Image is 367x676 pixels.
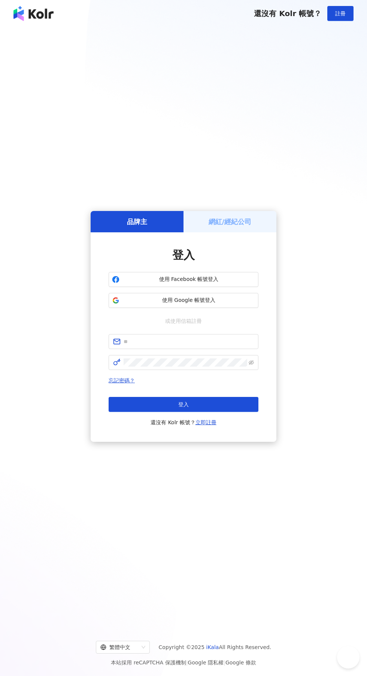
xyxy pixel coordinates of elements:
a: 忘記密碼？ [109,377,135,383]
span: | [224,660,225,666]
a: iKala [206,644,219,650]
span: 還沒有 Kolr 帳號？ [151,418,216,427]
span: 註冊 [335,10,346,16]
button: 註冊 [327,6,354,21]
button: 使用 Google 帳號登入 [109,293,258,308]
iframe: Help Scout Beacon - Open [337,646,360,669]
span: 登入 [178,401,189,407]
a: Google 隱私權 [188,660,224,666]
h5: 品牌主 [127,217,147,226]
h5: 網紅/經紀公司 [209,217,252,226]
div: 繁體中文 [100,641,139,653]
span: 本站採用 reCAPTCHA 保護機制 [111,658,256,667]
span: | [186,660,188,666]
button: 登入 [109,397,258,412]
a: 立即註冊 [195,419,216,425]
button: 使用 Facebook 帳號登入 [109,272,258,287]
span: 還沒有 Kolr 帳號？ [254,9,321,18]
span: Copyright © 2025 All Rights Reserved. [159,643,272,652]
span: eye-invisible [249,360,254,365]
span: 使用 Facebook 帳號登入 [122,276,255,283]
span: 登入 [172,248,195,261]
a: Google 條款 [225,660,256,666]
span: 或使用信箱註冊 [160,317,207,325]
span: 使用 Google 帳號登入 [122,297,255,304]
img: logo [13,6,54,21]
